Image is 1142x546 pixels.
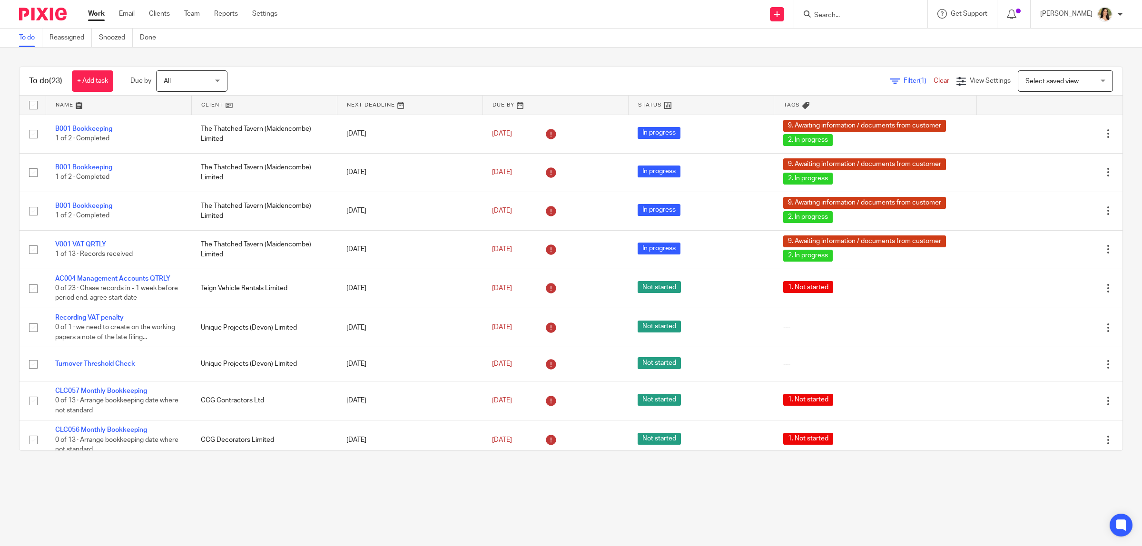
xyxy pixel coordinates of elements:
[904,78,934,84] span: Filter
[337,420,482,459] td: [DATE]
[55,324,175,341] span: 0 of 1 · we need to create on the working papers a note of the late filing...
[55,136,109,142] span: 1 of 2 · Completed
[29,76,62,86] h1: To do
[55,126,112,132] a: B001 Bookkeeping
[638,321,681,332] span: Not started
[492,397,512,404] span: [DATE]
[55,361,135,367] a: Turnover Threshold Check
[55,388,147,394] a: CLC057 Monthly Bookkeeping
[55,241,106,248] a: V001 VAT QRTLY
[191,347,337,381] td: Unique Projects (Devon) Limited
[783,120,946,132] span: 9. Awaiting information / documents from customer
[164,78,171,85] span: All
[492,246,512,253] span: [DATE]
[1040,9,1093,19] p: [PERSON_NAME]
[492,285,512,292] span: [DATE]
[934,78,949,84] a: Clear
[72,70,113,92] a: + Add task
[49,77,62,85] span: (23)
[813,11,899,20] input: Search
[140,29,163,47] a: Done
[638,166,680,177] span: In progress
[783,197,946,209] span: 9. Awaiting information / documents from customer
[638,243,680,254] span: In progress
[638,394,681,406] span: Not started
[337,308,482,347] td: [DATE]
[784,102,800,107] span: Tags
[191,308,337,347] td: Unique Projects (Devon) Limited
[99,29,133,47] a: Snoozed
[783,158,946,170] span: 9. Awaiting information / documents from customer
[638,127,680,139] span: In progress
[638,357,681,369] span: Not started
[337,153,482,192] td: [DATE]
[337,269,482,308] td: [DATE]
[492,361,512,367] span: [DATE]
[783,281,833,293] span: 1. Not started
[119,9,135,19] a: Email
[783,323,967,332] div: ---
[191,192,337,230] td: The Thatched Tavern (Maidencombe) Limited
[337,381,482,420] td: [DATE]
[130,76,151,86] p: Due by
[337,115,482,153] td: [DATE]
[252,9,277,19] a: Settings
[19,8,67,20] img: Pixie
[55,275,170,282] a: AC004 Management Accounts QTRLY
[919,78,926,84] span: (1)
[55,203,112,209] a: B001 Bookkeeping
[783,235,946,247] span: 9. Awaiting information / documents from customer
[783,359,967,369] div: ---
[19,29,42,47] a: To do
[783,173,833,185] span: 2. In progress
[492,169,512,175] span: [DATE]
[191,269,337,308] td: Teign Vehicle Rentals Limited
[55,427,147,433] a: CLC056 Monthly Bookkeeping
[783,433,833,445] span: 1. Not started
[337,230,482,269] td: [DATE]
[214,9,238,19] a: Reports
[337,347,482,381] td: [DATE]
[191,420,337,459] td: CCG Decorators Limited
[337,192,482,230] td: [DATE]
[492,207,512,214] span: [DATE]
[638,281,681,293] span: Not started
[492,437,512,443] span: [DATE]
[783,250,833,262] span: 2. In progress
[149,9,170,19] a: Clients
[783,134,833,146] span: 2. In progress
[492,130,512,137] span: [DATE]
[55,164,112,171] a: B001 Bookkeeping
[55,437,178,453] span: 0 of 13 · Arrange bookkeeping date where not standard
[55,174,109,181] span: 1 of 2 · Completed
[951,10,987,17] span: Get Support
[88,9,105,19] a: Work
[191,153,337,192] td: The Thatched Tavern (Maidencombe) Limited
[638,433,681,445] span: Not started
[55,213,109,219] span: 1 of 2 · Completed
[55,285,178,302] span: 0 of 23 · Chase records in - 1 week before period end, agree start date
[184,9,200,19] a: Team
[783,211,833,223] span: 2. In progress
[1025,78,1079,85] span: Select saved view
[970,78,1011,84] span: View Settings
[191,381,337,420] td: CCG Contractors Ltd
[638,204,680,216] span: In progress
[49,29,92,47] a: Reassigned
[55,397,178,414] span: 0 of 13 · Arrange bookkeeping date where not standard
[783,394,833,406] span: 1. Not started
[492,324,512,331] span: [DATE]
[55,314,124,321] a: Recording VAT penalty
[1097,7,1112,22] img: High%20Res%20Andrew%20Price%20Accountants_Poppy%20Jakes%20photography-1153.jpg
[191,115,337,153] td: The Thatched Tavern (Maidencombe) Limited
[55,251,133,258] span: 1 of 13 · Records received
[191,230,337,269] td: The Thatched Tavern (Maidencombe) Limited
